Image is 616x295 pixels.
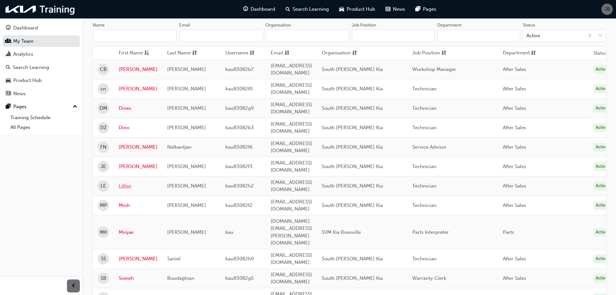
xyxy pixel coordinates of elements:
span: [PERSON_NAME] [167,202,206,208]
span: Product Hub [347,6,375,13]
span: LE [101,182,106,190]
span: FN [100,143,106,151]
span: After Sales [503,183,526,189]
span: After Sales [503,144,526,150]
a: Lithin [119,182,157,190]
th: Status [593,50,607,57]
a: Analytics [3,48,80,60]
span: Technician [412,105,437,111]
div: Active [593,143,610,152]
span: up-icon [73,103,77,111]
span: [EMAIL_ADDRESS][DOMAIN_NAME] [271,160,312,173]
a: pages-iconPages [410,3,441,16]
div: Active [593,228,610,237]
span: South [PERSON_NAME] Kia [322,275,383,281]
span: [PERSON_NAME] [167,86,206,92]
span: Nalbantjan [167,144,191,150]
span: [PERSON_NAME] [167,66,206,72]
span: pages-icon [6,104,11,110]
span: news-icon [6,91,11,97]
input: Organisation [265,29,349,42]
span: CB [100,66,107,73]
span: Workshop Manager [412,66,456,72]
span: After Sales [503,66,526,72]
a: Product Hub [3,74,80,86]
button: Usernamesorting-icon [225,49,261,57]
div: Status [523,22,535,28]
span: sorting-icon [441,49,446,57]
div: Search Learning [13,64,49,71]
span: kau83082f2 [225,202,253,208]
span: [EMAIL_ADDRESS][DOMAIN_NAME] [271,199,312,212]
span: South [PERSON_NAME] Kia [322,164,383,169]
span: Parts [503,229,514,235]
div: News [13,90,26,97]
span: Department [503,49,530,57]
button: Departmentsorting-icon [503,49,538,57]
div: Department [437,22,462,28]
input: Department [437,29,520,42]
a: Sioneh [119,275,157,282]
span: Pages [423,6,436,13]
span: guage-icon [243,5,248,13]
a: Dines [119,105,157,112]
span: After Sales [503,202,526,208]
span: South [PERSON_NAME] Kia [322,256,383,262]
div: Active [593,85,610,93]
span: Technician [412,202,437,208]
button: Emailsorting-icon [271,49,306,57]
span: kau83082f6 [225,144,253,150]
span: Technician [412,256,437,262]
span: Technician [412,125,437,130]
span: South [PERSON_NAME] Kia [322,125,383,130]
span: After Sales [503,164,526,169]
button: JB [601,4,613,15]
span: Service Advisor [412,144,447,150]
span: [DOMAIN_NAME][EMAIL_ADDRESS][PERSON_NAME][DOMAIN_NAME] [271,218,312,246]
div: Dashboard [13,24,38,32]
div: Pages [13,103,27,110]
span: guage-icon [6,25,11,31]
span: Technician [412,164,437,169]
span: kau83082b7 [225,66,254,72]
span: After Sales [503,86,526,92]
span: Email [271,49,283,57]
span: down-icon [598,32,603,40]
span: cn [101,85,106,93]
span: news-icon [385,5,390,13]
span: News [393,6,405,13]
span: [PERSON_NAME] [167,125,206,130]
span: [EMAIL_ADDRESS][DOMAIN_NAME] [271,63,312,76]
span: Username [225,49,248,57]
span: kau83082b3 [225,125,254,130]
a: news-iconNews [380,3,410,16]
span: Job Position [412,49,440,57]
span: MP [100,202,107,209]
a: Dashboard [3,22,80,34]
span: MK [100,229,107,236]
button: Organisationsorting-icon [322,49,357,57]
div: Active [593,162,610,171]
span: kau83082f0 [225,86,253,92]
span: Dashboard [251,6,275,13]
span: sorting-icon [352,49,357,57]
span: [EMAIL_ADDRESS][DOMAIN_NAME] [271,252,312,266]
span: pages-icon [416,5,420,13]
div: Active [593,182,610,190]
span: Saniel [167,256,180,262]
input: Name [93,29,177,42]
span: Search Learning [293,6,329,13]
span: South [PERSON_NAME] Kia [322,66,383,72]
span: First Name [119,49,143,57]
button: First Nameasc-icon [119,49,154,57]
span: kau83082g9 [225,105,254,111]
a: search-iconSearch Learning [280,3,334,16]
span: JE [101,163,106,170]
span: people-icon [6,39,11,44]
span: After Sales [503,256,526,262]
div: Organisation [265,22,291,28]
input: Email [179,29,263,42]
span: search-icon [286,5,290,13]
img: kia-training [3,3,78,16]
div: Active [593,274,610,283]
